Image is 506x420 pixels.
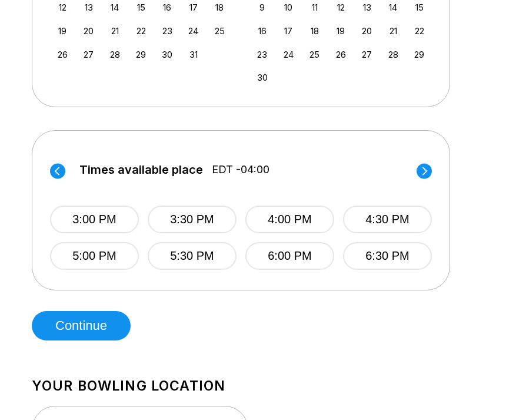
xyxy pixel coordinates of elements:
div: Choose Saturday, November 22nd, 2025 [411,23,427,39]
button: 3:00 PM [50,206,139,233]
div: Choose Wednesday, October 22nd, 2025 [133,23,149,39]
div: Choose Friday, October 31st, 2025 [185,47,201,62]
div: Choose Wednesday, October 29th, 2025 [133,47,149,62]
div: Choose Monday, November 24th, 2025 [281,47,297,62]
div: Choose Thursday, November 27th, 2025 [359,47,375,62]
div: Choose Wednesday, November 26th, 2025 [333,47,349,62]
div: Choose Sunday, November 16th, 2025 [254,23,270,39]
button: 5:30 PM [148,242,237,270]
div: Choose Tuesday, October 21st, 2025 [107,23,123,39]
div: Choose Sunday, November 30th, 2025 [254,70,270,85]
span: Times available place [79,163,203,176]
div: Choose Thursday, October 23rd, 2025 [159,23,175,39]
h1: Your bowling location [32,378,474,394]
div: Choose Friday, November 28th, 2025 [385,47,401,62]
div: Choose Thursday, October 30th, 2025 [159,47,175,62]
div: Choose Monday, October 27th, 2025 [81,47,96,62]
div: Choose Sunday, October 26th, 2025 [55,47,71,62]
button: 4:30 PM [343,206,432,233]
button: 4:00 PM [245,206,334,233]
div: Choose Friday, October 24th, 2025 [185,23,201,39]
button: Continue [32,311,131,340]
button: 3:30 PM [148,206,237,233]
button: 6:30 PM [343,242,432,270]
div: Choose Monday, November 17th, 2025 [281,23,297,39]
button: 6:00 PM [245,242,334,270]
div: Choose Saturday, November 29th, 2025 [411,47,427,62]
div: Choose Monday, October 20th, 2025 [81,23,96,39]
div: Choose Sunday, November 23rd, 2025 [254,47,270,62]
div: Choose Saturday, October 25th, 2025 [212,23,228,39]
div: Choose Thursday, November 20th, 2025 [359,23,375,39]
div: Choose Friday, November 21st, 2025 [385,23,401,39]
div: Choose Tuesday, November 18th, 2025 [307,23,322,39]
div: Choose Wednesday, November 19th, 2025 [333,23,349,39]
div: Choose Tuesday, November 25th, 2025 [307,47,322,62]
button: 5:00 PM [50,242,139,270]
span: EDT -04:00 [212,163,269,176]
div: Choose Tuesday, October 28th, 2025 [107,47,123,62]
div: Choose Sunday, October 19th, 2025 [55,23,71,39]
